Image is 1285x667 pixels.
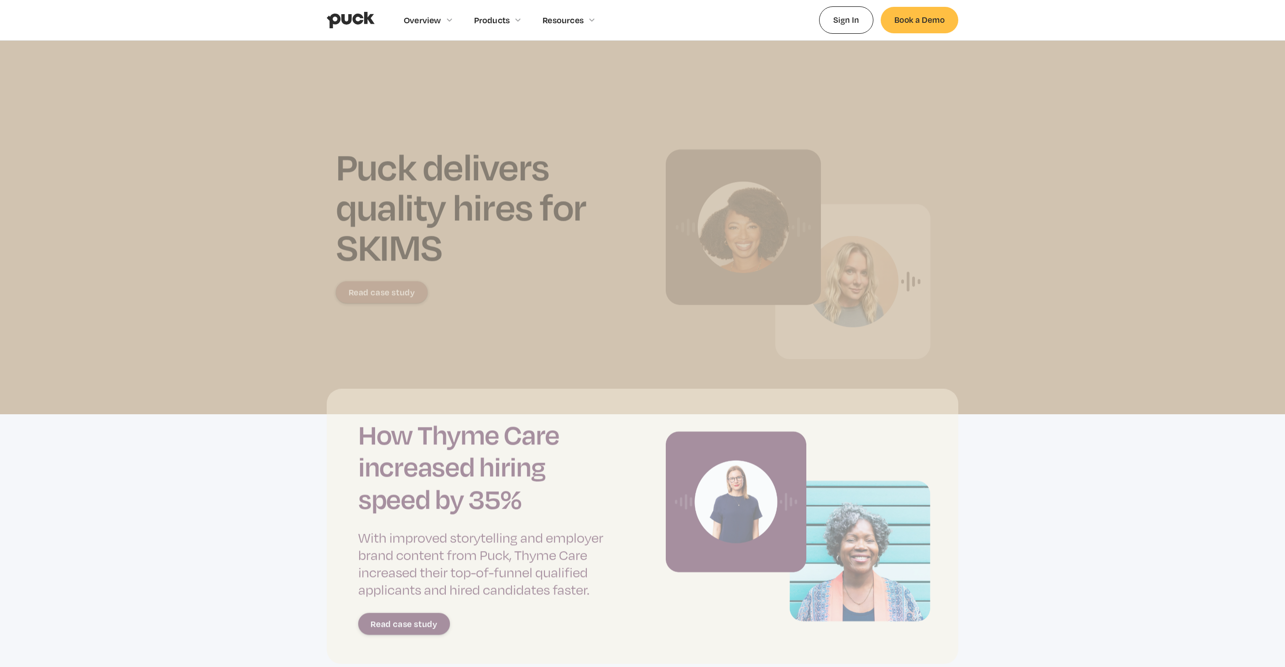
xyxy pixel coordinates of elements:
div: Resources [543,15,584,25]
a: Read case study [336,281,428,303]
a: Book a Demo [881,7,958,33]
a: Sign In [819,6,873,33]
a: Read case study [358,613,450,635]
h2: How Thyme Care increased hiring speed by 35% [358,418,616,514]
div: Overview [404,15,441,25]
h1: Puck delivers quality hires for SKIMS [336,146,638,266]
p: With improved storytelling and employer brand content from Puck, Thyme Care increased their top-o... [358,529,616,598]
div: Products [474,15,510,25]
div: Read case study [349,287,415,297]
div: Read case study [371,619,437,628]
